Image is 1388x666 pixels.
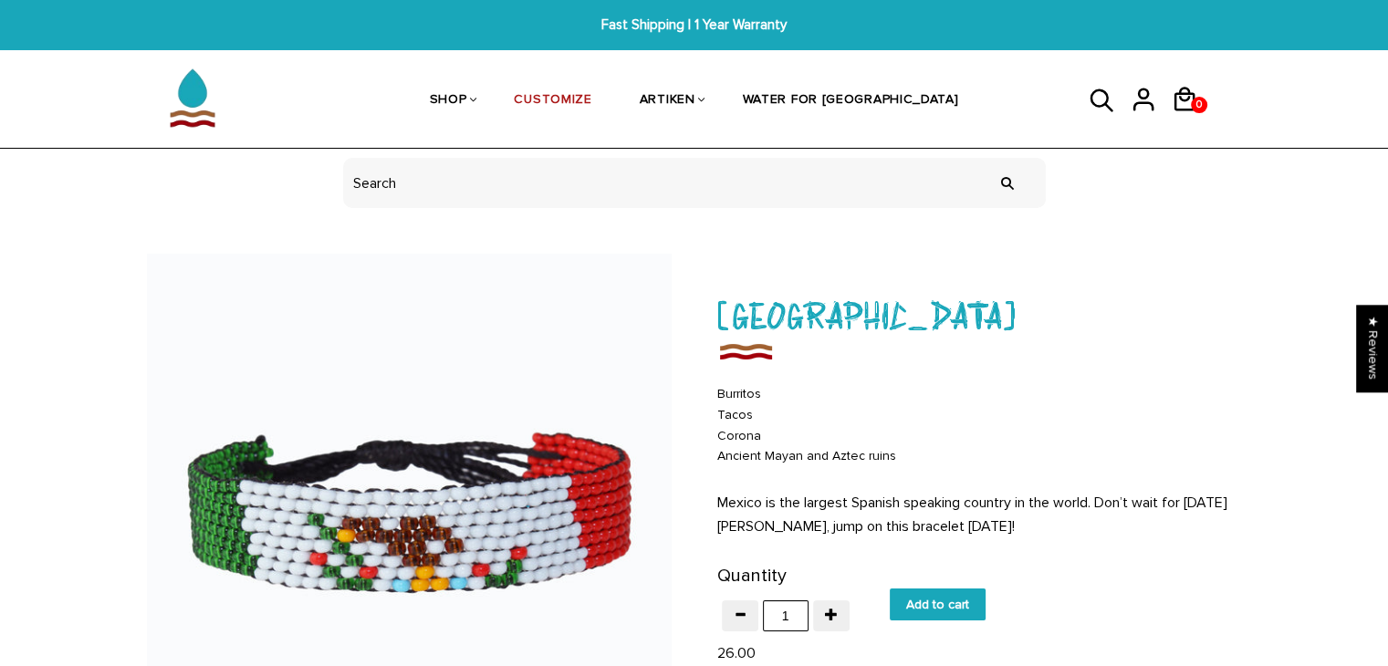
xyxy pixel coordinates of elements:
[1171,119,1212,121] a: 0
[890,588,986,620] input: Add to cart
[743,53,959,150] a: WATER FOR [GEOGRAPHIC_DATA]
[514,53,591,150] a: CUSTOMIZE
[430,53,467,150] a: SHOP
[989,149,1026,217] input: Search
[640,53,695,150] a: ARTIKEN
[717,428,761,443] span: Corona
[717,290,1242,338] h1: [GEOGRAPHIC_DATA]
[1192,92,1206,118] span: 0
[717,407,753,422] span: Tacos
[717,494,1227,536] span: Mexico is the largest Spanish speaking country in the world. Don’t wait for [DATE][PERSON_NAME], ...
[717,448,896,463] span: Ancient Mayan and Aztec ruins
[427,15,960,36] span: Fast Shipping | 1 Year Warranty
[1357,305,1388,391] div: Click to open Judge.me floating reviews tab
[717,561,787,591] label: Quantity
[717,386,761,401] span: Burritos
[717,644,756,662] span: 26.00
[343,158,1046,208] input: header search
[717,338,774,364] img: Mexico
